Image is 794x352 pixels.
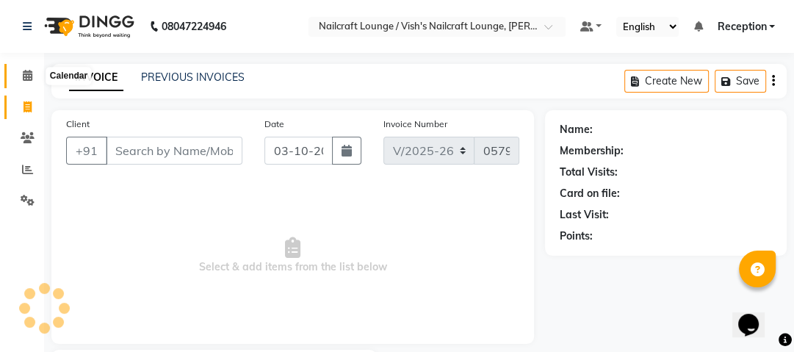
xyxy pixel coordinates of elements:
[66,137,107,165] button: +91
[141,71,245,84] a: PREVIOUS INVOICES
[560,122,593,137] div: Name:
[624,70,709,93] button: Create New
[732,293,779,337] iframe: chat widget
[560,207,609,223] div: Last Visit:
[383,118,447,131] label: Invoice Number
[46,68,91,85] div: Calendar
[560,186,620,201] div: Card on file:
[717,19,766,35] span: Reception
[37,6,138,47] img: logo
[162,6,226,47] b: 08047224946
[560,143,624,159] div: Membership:
[715,70,766,93] button: Save
[264,118,284,131] label: Date
[66,118,90,131] label: Client
[106,137,242,165] input: Search by Name/Mobile/Email/Code
[560,165,618,180] div: Total Visits:
[560,229,593,244] div: Points:
[66,182,519,329] span: Select & add items from the list below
